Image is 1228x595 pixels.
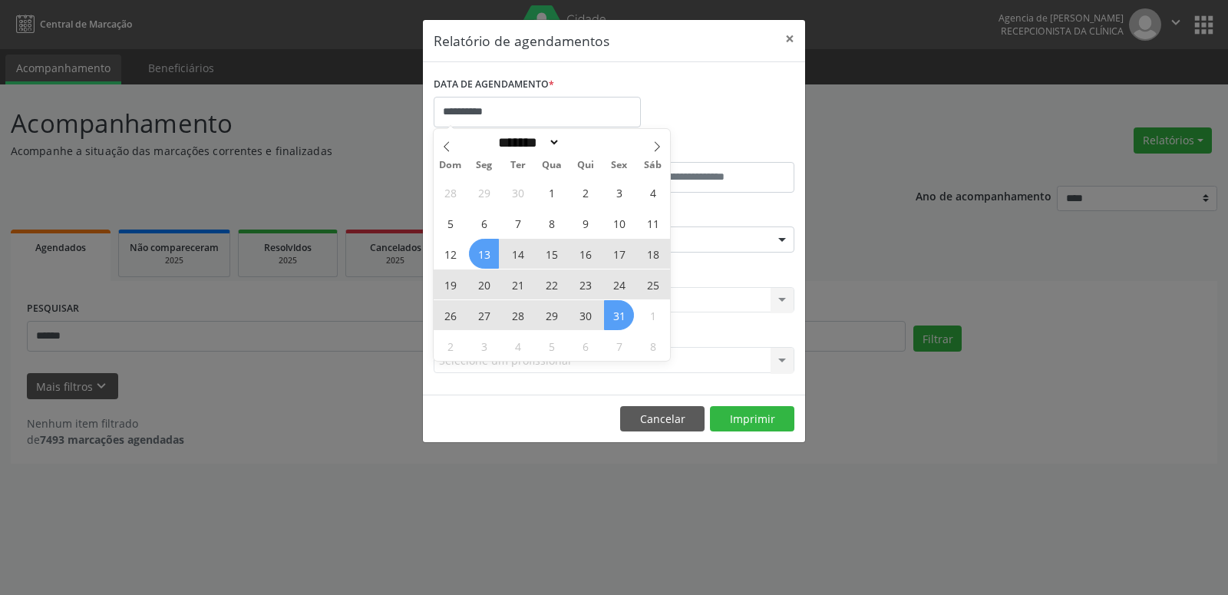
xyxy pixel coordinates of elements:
[434,31,609,51] h5: Relatório de agendamentos
[604,269,634,299] span: Outubro 24, 2025
[638,331,668,361] span: Novembro 8, 2025
[493,134,560,150] select: Month
[535,160,569,170] span: Qua
[536,300,566,330] span: Outubro 29, 2025
[604,331,634,361] span: Novembro 7, 2025
[604,300,634,330] span: Outubro 31, 2025
[710,406,794,432] button: Imprimir
[602,160,636,170] span: Sex
[620,406,705,432] button: Cancelar
[501,160,535,170] span: Ter
[503,239,533,269] span: Outubro 14, 2025
[435,177,465,207] span: Setembro 28, 2025
[604,177,634,207] span: Outubro 3, 2025
[536,239,566,269] span: Outubro 15, 2025
[503,269,533,299] span: Outubro 21, 2025
[503,177,533,207] span: Setembro 30, 2025
[469,331,499,361] span: Novembro 3, 2025
[774,20,805,58] button: Close
[618,138,794,162] label: ATÉ
[434,73,554,97] label: DATA DE AGENDAMENTO
[638,177,668,207] span: Outubro 4, 2025
[604,208,634,238] span: Outubro 10, 2025
[536,331,566,361] span: Novembro 5, 2025
[503,208,533,238] span: Outubro 7, 2025
[435,300,465,330] span: Outubro 26, 2025
[503,331,533,361] span: Novembro 4, 2025
[638,300,668,330] span: Novembro 1, 2025
[435,331,465,361] span: Novembro 2, 2025
[638,239,668,269] span: Outubro 18, 2025
[638,208,668,238] span: Outubro 11, 2025
[636,160,670,170] span: Sáb
[570,239,600,269] span: Outubro 16, 2025
[560,134,611,150] input: Year
[570,269,600,299] span: Outubro 23, 2025
[570,208,600,238] span: Outubro 9, 2025
[536,208,566,238] span: Outubro 8, 2025
[536,177,566,207] span: Outubro 1, 2025
[435,269,465,299] span: Outubro 19, 2025
[469,269,499,299] span: Outubro 20, 2025
[435,208,465,238] span: Outubro 5, 2025
[569,160,602,170] span: Qui
[604,239,634,269] span: Outubro 17, 2025
[469,208,499,238] span: Outubro 6, 2025
[434,160,467,170] span: Dom
[469,300,499,330] span: Outubro 27, 2025
[570,331,600,361] span: Novembro 6, 2025
[469,177,499,207] span: Setembro 29, 2025
[469,239,499,269] span: Outubro 13, 2025
[638,269,668,299] span: Outubro 25, 2025
[435,239,465,269] span: Outubro 12, 2025
[503,300,533,330] span: Outubro 28, 2025
[570,300,600,330] span: Outubro 30, 2025
[467,160,501,170] span: Seg
[536,269,566,299] span: Outubro 22, 2025
[570,177,600,207] span: Outubro 2, 2025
